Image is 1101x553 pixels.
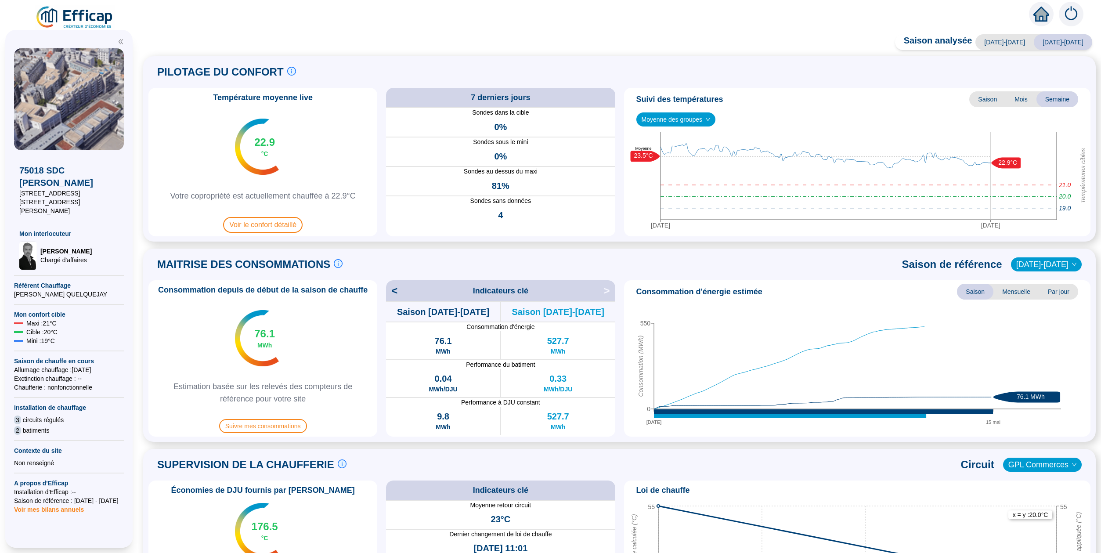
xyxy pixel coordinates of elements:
[14,374,124,383] span: Exctinction chauffage : --
[547,335,569,347] span: 527.7
[157,65,284,79] span: PILOTAGE DU CONFORT
[334,259,343,268] span: info-circle
[14,426,21,435] span: 2
[498,209,503,221] span: 4
[35,5,115,30] img: efficap energie logo
[985,419,1000,424] tspan: 15 mai
[1060,503,1067,510] tspan: 55
[261,149,268,158] span: °C
[166,484,360,496] span: Économies de DJU fournis par [PERSON_NAME]
[14,496,124,505] span: Saison de référence : [DATE] - [DATE]
[208,91,318,104] span: Température moyenne live
[14,416,21,424] span: 3
[471,91,530,104] span: 7 derniers jours
[14,501,84,513] span: Voir mes bilans annuels
[636,286,762,298] span: Consommation d'énergie estimée
[14,290,124,299] span: [PERSON_NAME] QUELQUEJAY
[386,284,397,298] span: <
[544,385,572,394] span: MWh/DJU
[1058,193,1071,200] tspan: 20.0
[386,530,615,539] span: Dernier changement de loi de chauffe
[473,484,528,496] span: Indicateurs clé
[40,247,92,256] span: [PERSON_NAME]
[635,146,651,150] text: Moyenne
[551,347,565,356] span: MWh
[19,164,119,189] span: 75018 SDC [PERSON_NAME]
[1058,181,1071,188] tspan: 21.0
[254,135,275,149] span: 22.9
[14,365,124,374] span: Allumage chauffage : [DATE]
[254,327,275,341] span: 76.1
[19,189,119,198] span: [STREET_ADDRESS]
[981,222,1000,229] tspan: [DATE]
[386,398,615,407] span: Performance à DJU constant
[14,383,124,392] span: Chaufferie : non fonctionnelle
[118,39,124,45] span: double-left
[223,217,303,233] span: Voir le confort détaillé
[998,159,1017,166] text: 22.9°C
[435,372,452,385] span: 0.04
[386,196,615,206] span: Sondes sans données
[162,190,365,202] span: Votre copropriété est actuellement chauffée à 22.9°C
[1079,148,1086,203] tspan: Températures cibles
[647,405,650,412] tspan: 0
[975,34,1034,50] span: [DATE]-[DATE]
[969,91,1006,107] span: Saison
[14,310,124,319] span: Mon confort cible
[1006,91,1036,107] span: Mois
[961,458,994,472] span: Circuit
[436,423,450,431] span: MWh
[14,357,124,365] span: Saison de chauffe en cours
[494,121,507,133] span: 0%
[473,285,528,297] span: Indicateurs clé
[1034,34,1092,50] span: [DATE]-[DATE]
[895,34,972,50] span: Saison analysée
[26,319,57,328] span: Maxi : 21 °C
[157,458,334,472] span: SUPERVISION DE LA CHAUFFERIE
[26,328,58,336] span: Cible : 20 °C
[287,67,296,76] span: info-circle
[636,484,690,496] span: Loi de chauffe
[603,284,615,298] span: >
[19,198,119,215] span: [STREET_ADDRESS][PERSON_NAME]
[14,446,124,455] span: Contexte du site
[157,257,330,271] span: MAITRISE DES CONSOMMATIONS
[435,335,452,347] span: 76.1
[1016,258,1076,271] span: 2022-2023
[642,113,711,126] span: Moyenne des groupes
[152,380,374,405] span: Estimation basée sur les relevés des compteurs de référence pour votre site
[257,341,272,350] span: MWh
[19,242,37,270] img: Chargé d'affaires
[646,419,661,424] tspan: [DATE]
[338,459,347,468] span: info-circle
[235,119,279,175] img: indicateur températures
[705,117,711,122] span: down
[993,284,1039,300] span: Mensuelle
[19,229,119,238] span: Mon interlocuteur
[636,93,723,105] span: Suivi des températures
[547,410,569,423] span: 527.7
[261,534,268,542] span: °C
[386,108,615,117] span: Sondes dans la cible
[492,180,509,192] span: 81%
[235,310,279,366] img: indicateur températures
[1059,204,1071,211] tspan: 19.0
[436,347,450,356] span: MWh
[23,416,64,424] span: circuits régulés
[40,256,92,264] span: Chargé d'affaires
[429,385,457,394] span: MWh/DJU
[551,423,565,431] span: MWh
[14,403,124,412] span: Installation de chauffage
[494,150,507,163] span: 0%
[637,335,644,397] tspan: Consommation (MWh)
[26,336,55,345] span: Mini : 19 °C
[252,520,278,534] span: 176.5
[1012,511,1048,518] text: x = y : 20.0 °C
[386,137,615,147] span: Sondes sous le mini
[902,257,1002,271] span: Saison de référence
[23,426,50,435] span: batiments
[491,513,511,525] span: 23°C
[1016,393,1044,400] text: 76.1 MWh
[14,459,124,467] div: Non renseigné
[14,488,124,496] span: Installation d'Efficap : --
